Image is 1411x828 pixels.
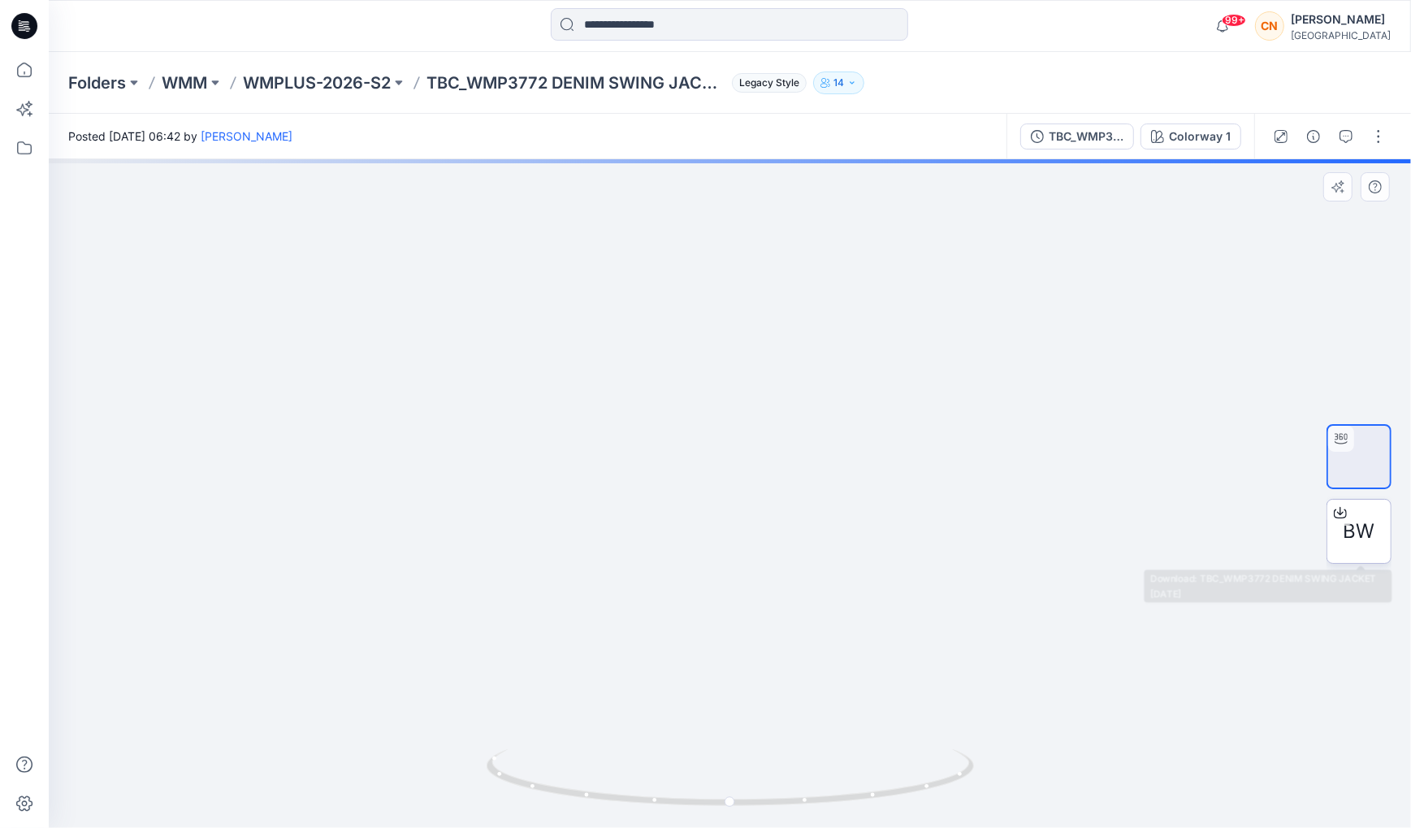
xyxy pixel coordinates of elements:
[1169,128,1231,145] div: Colorway 1
[68,128,292,145] span: Posted [DATE] 06:42 by
[725,72,807,94] button: Legacy Style
[201,129,292,143] a: [PERSON_NAME]
[1291,10,1391,29] div: [PERSON_NAME]
[243,72,391,94] a: WMPLUS-2026-S2
[1140,124,1241,150] button: Colorway 1
[1255,11,1284,41] div: CN
[1020,124,1134,150] button: TBC_WMP3772 DENIM SWING JACKET [DATE]
[68,72,126,94] a: Folders
[833,74,844,92] p: 14
[1222,14,1246,27] span: 99+
[1291,29,1391,41] div: [GEOGRAPHIC_DATA]
[1301,124,1327,150] button: Details
[732,73,807,93] span: Legacy Style
[1049,128,1123,145] div: TBC_WMP3772 DENIM SWING JACKET [DATE]
[1344,517,1375,546] span: BW
[426,72,725,94] p: TBC_WMP3772 DENIM SWING JACKET [DATE]
[162,72,207,94] a: WMM
[813,72,864,94] button: 14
